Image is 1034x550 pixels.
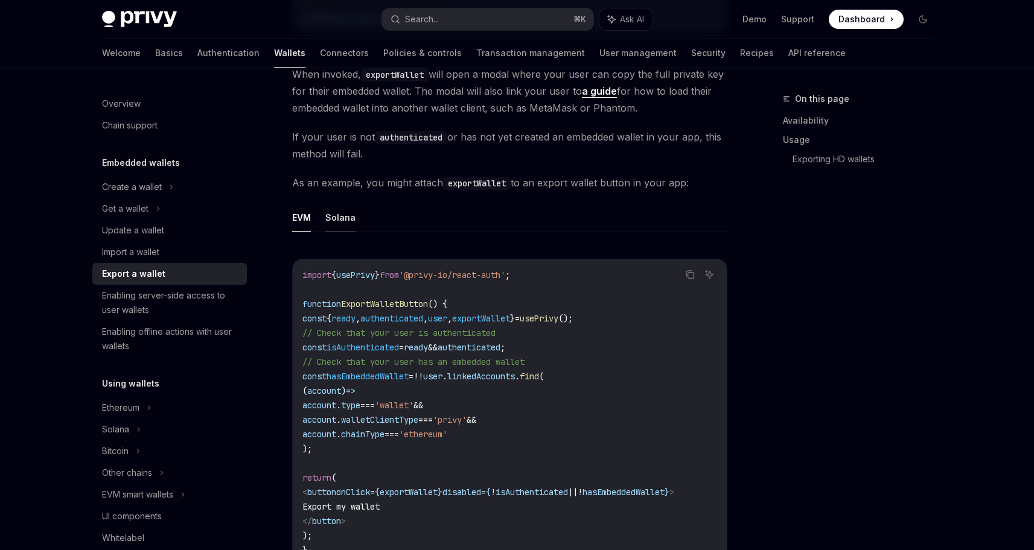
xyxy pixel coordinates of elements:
span: hasEmbeddedWallet [327,371,409,382]
div: Whitelabel [102,531,144,545]
span: On this page [795,92,849,106]
a: Recipes [740,39,774,68]
a: Wallets [274,39,305,68]
div: Other chains [102,466,152,480]
span: = [481,487,486,498]
span: ; [505,270,510,280]
div: Import a wallet [102,245,159,259]
a: Demo [742,13,767,25]
span: => [346,385,356,396]
span: authenticated [438,342,500,353]
h5: Using wallets [102,376,159,391]
div: Enabling server-side access to user wallets [102,288,240,317]
span: (); [558,313,573,324]
span: account [302,414,336,425]
div: Solana [102,422,129,437]
span: const [302,371,327,382]
span: && [467,414,476,425]
span: } [510,313,515,324]
a: Policies & controls [383,39,462,68]
span: ( [331,472,336,483]
a: Authentication [197,39,260,68]
a: Security [691,39,726,68]
span: find [520,371,539,382]
span: } [438,487,442,498]
button: Toggle dark mode [913,10,933,29]
span: user [423,371,442,382]
button: Ask AI [701,267,717,282]
span: account [302,400,336,411]
span: < [302,487,307,498]
span: . [336,414,341,425]
a: Whitelabel [92,527,247,549]
span: onClick [336,487,370,498]
span: { [375,487,380,498]
button: EVM [292,203,311,232]
div: UI components [102,509,162,523]
div: Create a wallet [102,180,162,194]
span: = [515,313,520,324]
div: Get a wallet [102,201,148,216]
span: > [341,516,346,526]
span: ( [302,385,307,396]
a: Enabling offline actions with user wallets [92,321,247,357]
span: As an example, you might attach to an export wallet button in your app: [292,174,727,191]
span: button [307,487,336,498]
a: Exporting HD wallets [793,150,942,169]
div: Chain support [102,118,158,133]
span: walletClientType [341,414,418,425]
a: API reference [788,39,846,68]
img: dark logo [102,11,177,28]
span: hasEmbeddedWallet [582,487,665,498]
button: Solana [325,203,356,232]
div: Bitcoin [102,444,129,458]
span: . [442,371,447,382]
span: . [515,371,520,382]
a: UI components [92,505,247,527]
span: = [399,342,404,353]
a: Usage [783,130,942,150]
button: Search...⌘K [382,8,593,30]
a: Overview [92,93,247,115]
span: 'wallet' [375,400,413,411]
div: Ethereum [102,400,139,415]
span: If your user is not or has not yet created an embedded wallet in your app, this method will fail. [292,128,727,162]
a: Transaction management [476,39,585,68]
span: ! [578,487,582,498]
span: = [370,487,375,498]
span: exportWallet [380,487,438,498]
div: Overview [102,96,141,111]
span: { [327,313,331,324]
span: > [669,487,674,498]
span: ( [539,371,544,382]
a: Dashboard [829,10,904,29]
span: !! [413,371,423,382]
span: === [360,400,375,411]
a: Basics [155,39,183,68]
span: return [302,472,331,483]
a: Chain support [92,115,247,136]
span: authenticated [360,313,423,324]
span: 'ethereum' [399,429,447,440]
span: . [336,429,341,440]
span: . [336,400,341,411]
a: Export a wallet [92,263,247,285]
div: EVM smart wallets [102,487,173,502]
div: Enabling offline actions with user wallets [102,324,240,353]
span: chainType [341,429,385,440]
span: ⌘ K [573,14,586,24]
span: 'privy' [433,414,467,425]
span: from [380,270,399,280]
span: ! [491,487,496,498]
span: ready [404,342,428,353]
span: const [302,313,327,324]
a: Import a wallet [92,241,247,263]
span: usePrivy [336,270,375,280]
span: usePrivy [520,313,558,324]
button: Ask AI [599,8,653,30]
span: isAuthenticated [327,342,399,353]
div: Search... [405,12,439,27]
div: Update a wallet [102,223,164,238]
span: </ [302,516,312,526]
span: = [409,371,413,382]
